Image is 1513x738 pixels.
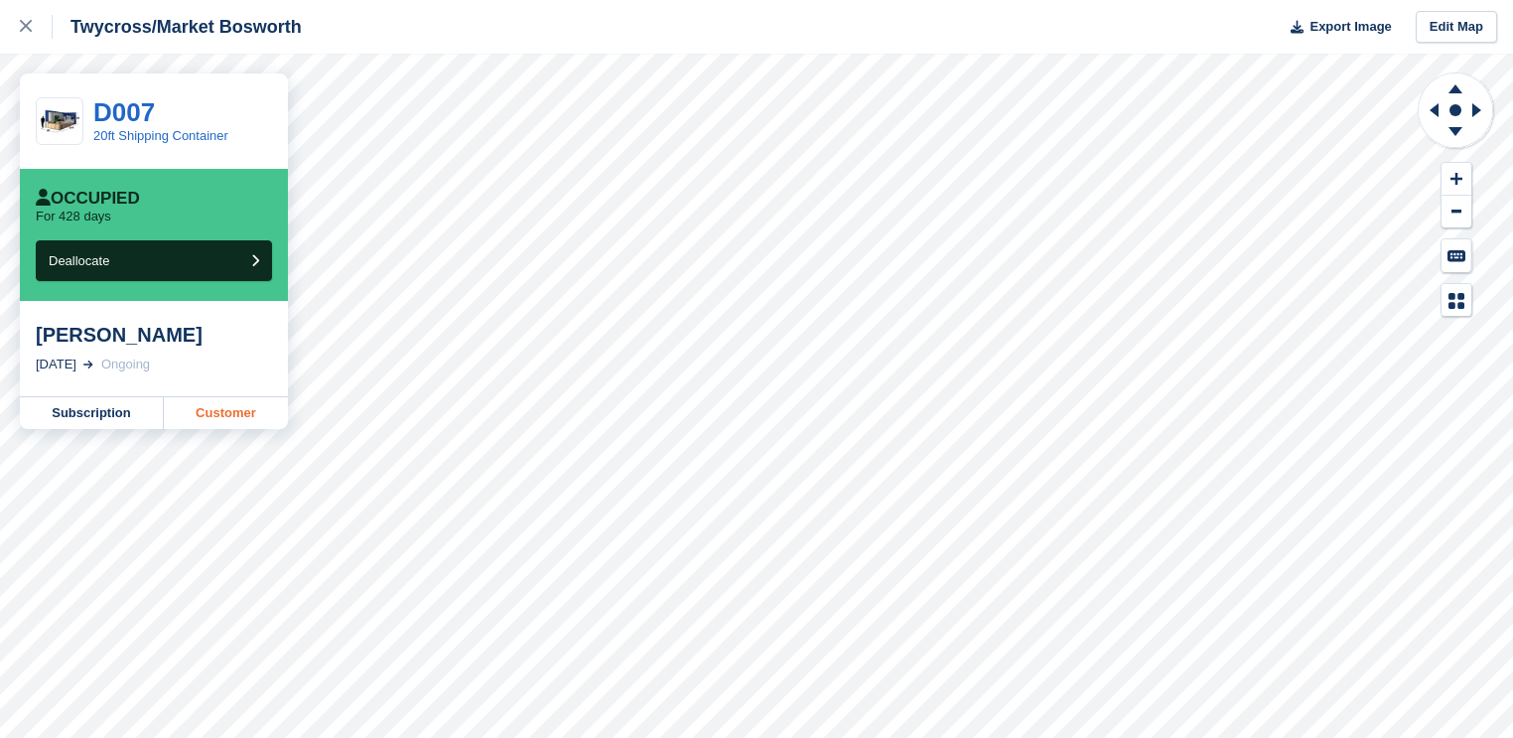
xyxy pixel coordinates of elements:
a: 20ft Shipping Container [93,128,228,143]
div: Ongoing [101,355,150,374]
a: D007 [93,97,155,127]
a: Subscription [20,397,164,429]
button: Export Image [1279,11,1392,44]
div: [DATE] [36,355,76,374]
span: Deallocate [49,253,109,268]
img: arrow-right-light-icn-cde0832a797a2874e46488d9cf13f60e5c3a73dbe684e267c42b8395dfbc2abf.svg [83,361,93,369]
button: Zoom In [1442,163,1471,196]
div: [PERSON_NAME] [36,323,272,347]
button: Keyboard Shortcuts [1442,239,1471,272]
button: Map Legend [1442,284,1471,317]
a: Customer [164,397,288,429]
div: Occupied [36,189,140,209]
img: 20-ft-container.jpg [37,104,82,139]
button: Zoom Out [1442,196,1471,228]
span: Export Image [1309,17,1391,37]
a: Edit Map [1416,11,1497,44]
div: Twycross/Market Bosworth [53,15,302,39]
button: Deallocate [36,240,272,281]
p: For 428 days [36,209,111,224]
